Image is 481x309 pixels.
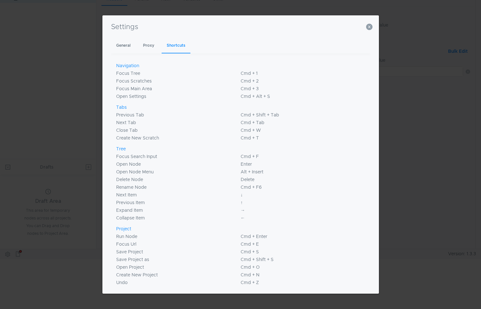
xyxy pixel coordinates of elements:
div: Delete Node [116,176,241,183]
div: Open Settings [116,92,241,100]
div: Cmd + 3 [241,85,365,92]
div: Open Node [116,160,241,168]
div: Next Tab [116,119,241,126]
div: Cmd + 1 [241,69,365,77]
div: Collapse Item [116,214,241,222]
div: Cmd + O [241,263,365,271]
div: Cmd + Tab [241,119,365,126]
div: Tree [116,145,241,153]
div: Create New Scratch [116,134,241,142]
div: Tabs [116,103,241,111]
div: Undo [116,279,241,286]
div: Save Project as [116,256,241,263]
div: Focus Url [116,240,241,248]
div: Delete [241,176,365,183]
div: Cmd + W [241,126,365,134]
div: Previous Item [116,199,241,206]
h3: Settings [110,23,371,31]
div: Open Project [116,263,241,271]
div: Create New Project [116,271,241,279]
div: Open Node Menu [116,168,241,176]
div: Next Item [116,191,241,199]
div: Expand Item [116,206,241,214]
div: General [111,38,136,53]
div: Enter [241,160,365,168]
div: Cmd + 2 [241,77,365,85]
div: Project [116,225,241,233]
div: → [241,206,365,214]
div: Previous Tab [116,111,241,119]
div: Cmd + Enter [241,233,365,240]
div: Cmd + Shift + S [241,256,365,263]
div: Proxy [138,38,159,53]
div: ← [241,214,365,222]
div: Cmd + Alt + S [241,92,365,100]
div: Navigation [116,62,241,69]
div: Focus Search Input [116,153,241,160]
div: Run Node [116,233,241,240]
div: Cmd + N [241,271,365,279]
div: Focus Tree [116,69,241,77]
div: ↓ [241,191,365,199]
div: Alt + Insert [241,168,365,176]
div: Cmd + S [241,248,365,256]
div: Cmd + Z [241,279,365,286]
div: ↑ [241,199,365,206]
div: Cmd + Shift + Tab [241,111,365,119]
div: Focus Scratches [116,77,241,85]
div: Focus Main Area [116,85,241,92]
div: Cmd + E [241,240,365,248]
div: Cmd + T [241,134,365,142]
div: Shortcuts [162,38,190,53]
div: Rename Node [116,183,241,191]
div: Save Project [116,248,241,256]
div: Close Tab [116,126,241,134]
div: Cmd + F6 [241,183,365,191]
div: Cmd + F [241,153,365,160]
